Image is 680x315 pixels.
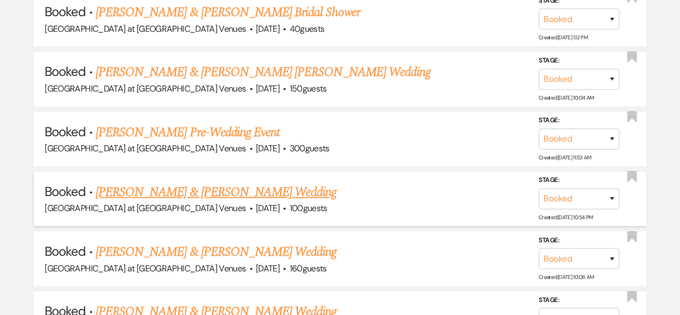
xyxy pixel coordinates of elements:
[96,3,360,22] a: [PERSON_NAME] & [PERSON_NAME] Bridal Shower
[289,143,329,154] span: 300 guests
[45,143,246,154] span: [GEOGRAPHIC_DATA] at [GEOGRAPHIC_DATA] Venues
[45,83,246,94] span: [GEOGRAPHIC_DATA] at [GEOGRAPHIC_DATA] Venues
[256,263,280,274] span: [DATE]
[256,143,280,154] span: [DATE]
[96,62,431,82] a: [PERSON_NAME] & [PERSON_NAME] [PERSON_NAME] Wedding
[539,274,593,281] span: Created: [DATE] 10:06 AM
[256,23,280,34] span: [DATE]
[45,202,246,214] span: [GEOGRAPHIC_DATA] at [GEOGRAPHIC_DATA] Venues
[539,154,591,161] span: Created: [DATE] 11:53 AM
[256,202,280,214] span: [DATE]
[96,123,280,142] a: [PERSON_NAME] Pre-Wedding Event
[539,55,619,67] label: Stage:
[539,34,588,41] span: Created: [DATE] 1:12 PM
[539,295,619,306] label: Stage:
[539,234,619,246] label: Stage:
[539,214,592,221] span: Created: [DATE] 10:54 PM
[289,202,327,214] span: 100 guests
[45,123,85,140] span: Booked
[289,83,326,94] span: 150 guests
[289,23,324,34] span: 40 guests
[96,183,337,202] a: [PERSON_NAME] & [PERSON_NAME] Wedding
[539,115,619,127] label: Stage:
[45,23,246,34] span: [GEOGRAPHIC_DATA] at [GEOGRAPHIC_DATA] Venues
[539,174,619,186] label: Stage:
[289,263,326,274] span: 160 guests
[45,243,85,260] span: Booked
[45,63,85,80] span: Booked
[539,94,593,101] span: Created: [DATE] 10:04 AM
[45,263,246,274] span: [GEOGRAPHIC_DATA] at [GEOGRAPHIC_DATA] Venues
[96,242,337,262] a: [PERSON_NAME] & [PERSON_NAME] Wedding
[45,3,85,20] span: Booked
[256,83,280,94] span: [DATE]
[45,183,85,200] span: Booked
